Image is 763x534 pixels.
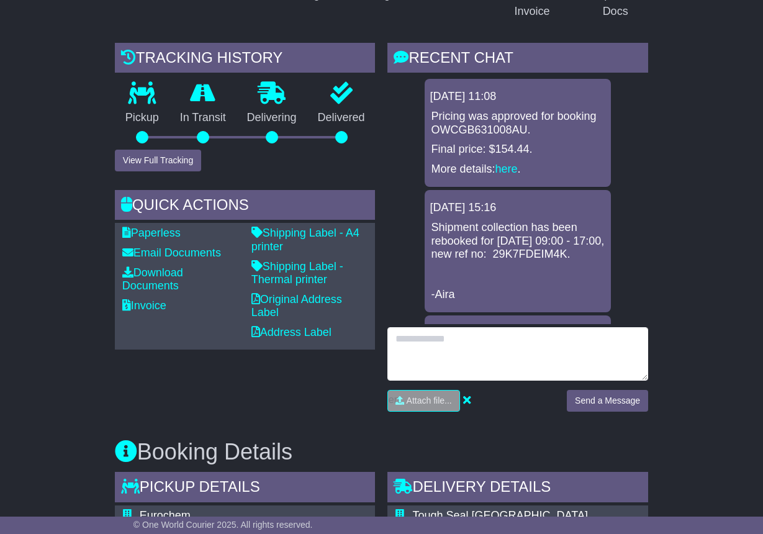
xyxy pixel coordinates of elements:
a: Invoice [122,299,166,312]
a: Address Label [251,326,332,338]
div: Quick Actions [115,190,376,224]
a: Email Documents [122,247,221,259]
p: Pricing was approved for booking OWCGB631008AU. [431,110,605,137]
p: Shipment collection has been rebooked for [DATE] 09:00 - 17:00, new ref no: 29K7FDEIM4K. -Aira [431,221,605,302]
span: © One World Courier 2025. All rights reserved. [133,520,313,530]
p: Pickup [115,111,169,125]
a: Paperless [122,227,181,239]
div: RECENT CHAT [387,43,648,76]
div: Pickup Details [115,472,376,505]
div: [DATE] 15:16 [430,201,606,215]
p: More details: . [431,163,605,176]
a: Shipping Label - A4 printer [251,227,359,253]
p: In Transit [169,111,237,125]
p: Final price: $154.44. [431,143,605,156]
a: Shipping Label - Thermal printer [251,260,343,286]
button: Send a Message [567,390,648,412]
div: Tracking history [115,43,376,76]
p: Delivered [307,111,376,125]
p: Delivering [237,111,307,125]
h3: Booking Details [115,440,648,464]
button: View Full Tracking [115,150,201,171]
div: Delivery Details [387,472,648,505]
a: Original Address Label [251,293,342,319]
div: [DATE] 11:08 [430,90,606,104]
a: Download Documents [122,266,183,292]
span: Eurochem [140,509,191,522]
span: Tough Seal [GEOGRAPHIC_DATA] [412,509,587,522]
a: here [495,163,518,175]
